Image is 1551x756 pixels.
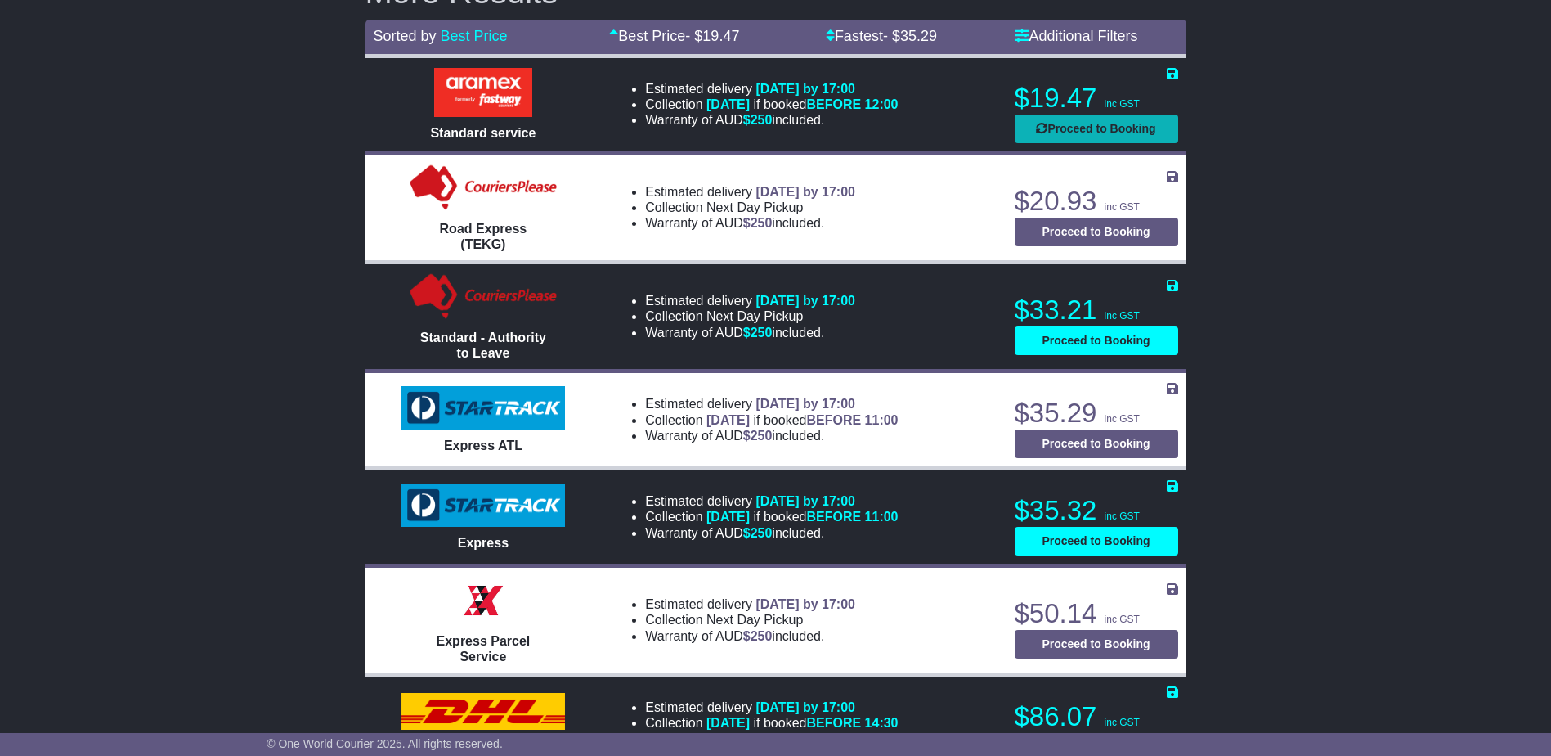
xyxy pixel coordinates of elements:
[645,112,898,128] li: Warranty of AUD included.
[743,732,773,746] span: $
[1105,511,1140,522] span: inc GST
[645,308,855,324] li: Collection
[706,309,803,323] span: Next Day Pickup
[1015,28,1138,44] a: Additional Filters
[706,510,898,524] span: if booked
[406,164,561,213] img: CouriersPlease: Road Express (TEKG)
[743,526,773,540] span: $
[865,413,899,427] span: 11:00
[645,97,898,112] li: Collection
[751,732,773,746] span: 250
[755,700,855,714] span: [DATE] by 17:00
[434,68,532,117] img: Aramex: Standard service
[755,294,855,308] span: [DATE] by 17:00
[755,82,855,96] span: [DATE] by 17:00
[702,28,739,44] span: 19.47
[1105,717,1140,728] span: inc GST
[645,81,898,97] li: Estimated delivery
[645,200,855,215] li: Collection
[645,396,898,412] li: Estimated delivery
[751,629,773,643] span: 250
[865,716,899,730] span: 14:30
[645,731,898,747] li: Warranty of AUD included.
[401,484,565,528] img: StarTrack: Express
[865,510,899,524] span: 11:00
[826,28,937,44] a: Fastest- $35.29
[1015,326,1178,355] button: Proceed to Booking
[420,331,546,360] span: Standard - Authority to Leave
[743,216,773,230] span: $
[645,525,898,541] li: Warranty of AUD included.
[645,700,898,715] li: Estimated delivery
[751,526,773,540] span: 250
[1105,201,1140,213] span: inc GST
[444,439,522,452] span: Express ATL
[706,200,803,214] span: Next Day Pickup
[755,185,855,199] span: [DATE] by 17:00
[806,97,861,111] span: BEFORE
[743,629,773,643] span: $
[706,510,750,524] span: [DATE]
[706,613,803,627] span: Next Day Pickup
[645,509,898,524] li: Collection
[1015,294,1178,326] p: $33.21
[645,412,898,428] li: Collection
[645,715,898,731] li: Collection
[751,113,773,127] span: 250
[1105,98,1140,110] span: inc GST
[401,693,565,729] img: DHL: Domestic Express
[751,216,773,230] span: 250
[406,272,561,322] img: Couriers Please: Standard - Authority to Leave
[1015,430,1178,458] button: Proceed to Booking
[430,126,536,140] span: Standard service
[755,397,855,411] span: [DATE] by 17:00
[751,429,773,443] span: 250
[645,612,855,628] li: Collection
[755,494,855,508] span: [DATE] by 17:00
[1105,413,1140,425] span: inc GST
[1015,700,1178,733] p: $86.07
[645,493,898,509] li: Estimated delivery
[900,28,937,44] span: 35.29
[706,97,898,111] span: if booked
[459,576,508,625] img: Border Express: Express Parcel Service
[806,716,861,730] span: BEFORE
[706,716,898,730] span: if booked
[685,28,739,44] span: - $
[743,326,773,340] span: $
[1015,397,1178,430] p: $35.29
[706,97,750,111] span: [DATE]
[645,428,898,443] li: Warranty of AUD included.
[645,293,855,308] li: Estimated delivery
[1015,185,1178,218] p: $20.93
[743,429,773,443] span: $
[706,716,750,730] span: [DATE]
[267,737,503,750] span: © One World Courier 2025. All rights reserved.
[458,536,509,550] span: Express
[883,28,937,44] span: - $
[645,596,855,612] li: Estimated delivery
[645,184,855,200] li: Estimated delivery
[645,628,855,644] li: Warranty of AUD included.
[1105,614,1140,625] span: inc GST
[441,28,508,44] a: Best Price
[440,222,527,251] span: Road Express (TEKG)
[1015,494,1178,527] p: $35.32
[755,597,855,611] span: [DATE] by 17:00
[1015,630,1178,659] button: Proceed to Booking
[743,113,773,127] span: $
[706,413,898,427] span: if booked
[609,28,739,44] a: Best Price- $19.47
[645,215,855,231] li: Warranty of AUD included.
[1105,310,1140,322] span: inc GST
[806,510,861,524] span: BEFORE
[1015,527,1178,556] button: Proceed to Booking
[751,326,773,340] span: 250
[1015,82,1178,115] p: $19.47
[806,413,861,427] span: BEFORE
[1015,597,1178,630] p: $50.14
[1015,115,1178,143] button: Proceed to Booking
[401,386,565,430] img: StarTrack: Express ATL
[374,28,437,44] span: Sorted by
[865,97,899,111] span: 12:00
